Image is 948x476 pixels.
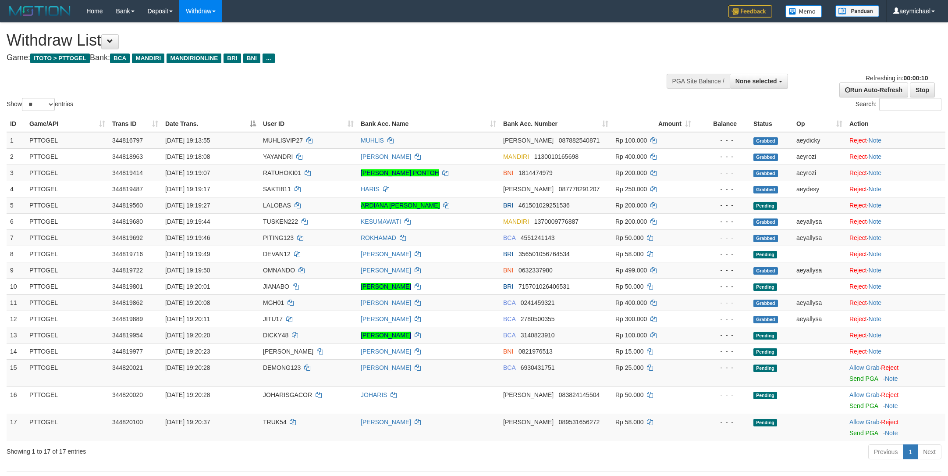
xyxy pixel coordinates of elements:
td: · [846,278,945,294]
span: Rp 58.000 [615,251,644,258]
span: Copy 083824145504 to clipboard [559,391,600,398]
span: BCA [503,332,515,339]
div: - - - [698,298,746,307]
span: [DATE] 19:19:17 [165,186,210,193]
a: [PERSON_NAME] [361,419,411,426]
a: Reject [849,283,867,290]
span: [PERSON_NAME] [503,419,554,426]
span: 344819954 [112,332,143,339]
span: BRI [503,202,513,209]
a: Reject [849,153,867,160]
th: Bank Acc. Number: activate to sort column ascending [500,116,612,132]
a: Note [885,375,898,382]
a: Note [869,137,882,144]
td: aeyrozi [793,148,846,165]
td: 14 [7,343,26,359]
span: 344819560 [112,202,143,209]
span: Rp 100.000 [615,137,647,144]
a: [PERSON_NAME] [361,332,411,339]
span: BCA [503,299,515,306]
span: DEVAN12 [263,251,291,258]
a: Note [869,153,882,160]
a: Send PGA [849,402,878,409]
div: - - - [698,331,746,340]
span: · [849,419,881,426]
a: Reject [849,169,867,176]
td: · [846,246,945,262]
td: PTTOGEL [26,165,109,181]
span: BCA [110,54,130,63]
div: Showing 1 to 17 of 17 entries [7,444,388,456]
span: Rp 25.000 [615,364,644,371]
span: BNI [503,169,513,176]
select: Showentries [22,98,55,111]
a: 1 [903,444,918,459]
span: 344818963 [112,153,143,160]
a: Note [869,348,882,355]
button: None selected [730,74,788,89]
a: JOHARIS [361,391,387,398]
th: Balance [695,116,750,132]
span: RATUHOKI01 [263,169,301,176]
span: [DATE] 19:20:20 [165,332,210,339]
td: 7 [7,229,26,246]
a: Allow Grab [849,391,879,398]
span: 344816797 [112,137,143,144]
a: Allow Grab [849,419,879,426]
td: 10 [7,278,26,294]
a: Send PGA [849,429,878,437]
a: Note [869,202,882,209]
span: 344819716 [112,251,143,258]
span: MANDIRIONLINE [167,54,221,63]
a: KESUMAWATI [361,218,401,225]
td: · [846,165,945,181]
a: Reject [849,251,867,258]
span: [DATE] 19:18:08 [165,153,210,160]
a: Send PGA [849,375,878,382]
span: [PERSON_NAME] [263,348,313,355]
span: None selected [735,78,777,85]
img: Feedback.jpg [728,5,772,18]
span: 344819414 [112,169,143,176]
a: [PERSON_NAME] [361,348,411,355]
span: BRI [503,251,513,258]
a: Reject [849,299,867,306]
span: Grabbed [753,186,778,193]
a: MUHLIS [361,137,384,144]
td: PTTOGEL [26,343,109,359]
a: Note [869,332,882,339]
span: Copy 461501029251536 to clipboard [518,202,570,209]
span: BCA [503,234,515,241]
div: - - - [698,363,746,372]
div: - - - [698,217,746,226]
div: - - - [698,152,746,161]
a: Note [869,251,882,258]
td: · [846,311,945,327]
span: Pending [753,251,777,258]
a: [PERSON_NAME] PONTOH [361,169,439,176]
a: Previous [868,444,903,459]
a: Reject [849,218,867,225]
h1: Withdraw List [7,32,623,49]
th: User ID: activate to sort column ascending [259,116,357,132]
a: Next [917,444,941,459]
div: - - - [698,233,746,242]
span: YAYANDRI [263,153,293,160]
td: PTTOGEL [26,181,109,197]
span: Rp 58.000 [615,419,644,426]
td: 6 [7,213,26,229]
td: 8 [7,246,26,262]
span: Copy 0241459321 to clipboard [521,299,555,306]
div: - - - [698,266,746,275]
span: Rp 200.000 [615,169,647,176]
span: Grabbed [753,137,778,145]
span: BRI [224,54,241,63]
img: panduan.png [835,5,879,17]
div: - - - [698,250,746,258]
span: LALOBAS [263,202,291,209]
span: Rp 200.000 [615,218,647,225]
span: ITOTO > PTTOGEL [30,54,90,63]
a: Note [869,299,882,306]
a: Note [869,218,882,225]
span: 344819862 [112,299,143,306]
